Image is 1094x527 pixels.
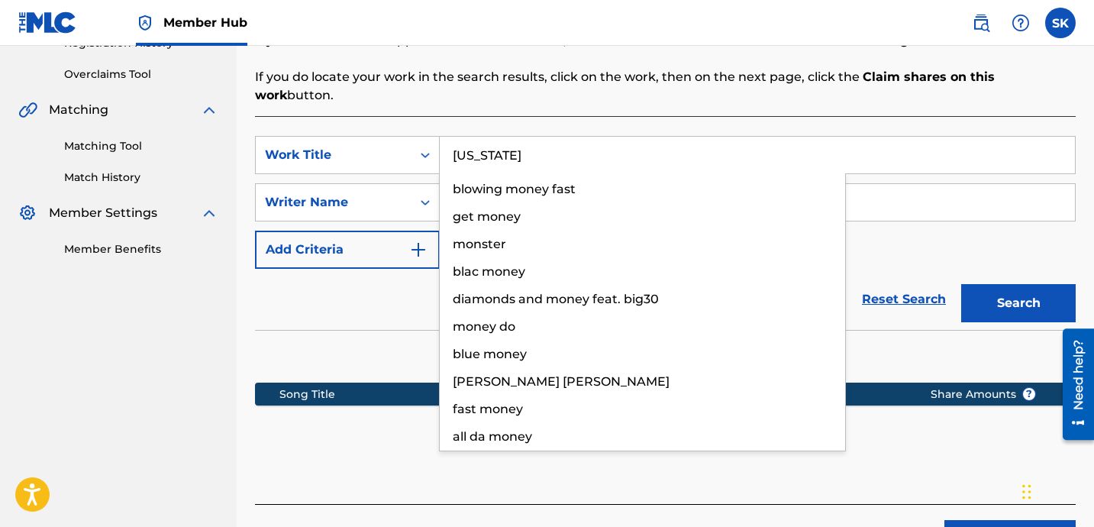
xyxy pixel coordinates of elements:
div: Drag [1022,469,1031,515]
span: Member Hub [163,14,247,31]
a: Public Search [966,8,996,38]
div: Work Title [265,146,402,164]
span: get money [453,209,521,224]
span: monster [453,237,506,251]
img: Top Rightsholder [136,14,154,32]
span: fast money [453,402,523,416]
span: blac money [453,264,525,279]
div: Help [1005,8,1036,38]
a: Matching Tool [64,138,218,154]
img: Member Settings [18,204,37,222]
img: search [972,14,990,32]
a: Overclaims Tool [64,66,218,82]
span: [PERSON_NAME] [PERSON_NAME] [453,374,670,389]
iframe: Chat Widget [1018,454,1094,527]
div: Writer Name [265,193,402,212]
img: expand [200,204,218,222]
button: Search [961,284,1076,322]
img: expand [200,101,218,119]
span: Member Settings [49,204,157,222]
a: Match History [64,170,218,186]
img: MLC Logo [18,11,77,34]
span: all da money [453,429,532,444]
p: If you do locate your work in the search results, click on the work, then on the next page, click... [255,68,1076,105]
span: money do [453,319,515,334]
iframe: Resource Center [1051,323,1094,446]
img: help [1012,14,1030,32]
a: Member Benefits [64,241,218,257]
div: User Menu [1045,8,1076,38]
button: Add Criteria [255,231,440,269]
div: Song Title [279,386,579,403]
span: Matching [49,101,108,119]
img: Matching [18,101,37,119]
form: Search Form [255,136,1076,330]
span: Share Amounts [931,386,1036,403]
span: ? [1023,388,1035,400]
span: diamonds and money feat. big30 [453,292,659,306]
span: blue money [453,347,527,361]
span: blowing money fast [453,182,576,196]
img: 9d2ae6d4665cec9f34b9.svg [409,241,428,259]
a: Reset Search [854,283,954,316]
